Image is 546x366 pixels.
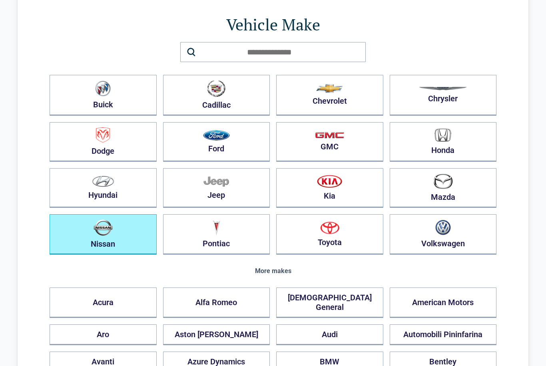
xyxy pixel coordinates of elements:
button: [DEMOGRAPHIC_DATA] General [276,288,383,318]
div: More makes [50,267,496,275]
button: Mazda [390,168,497,208]
button: Honda [390,122,497,162]
button: Hyundai [50,168,157,208]
h1: Vehicle Make [50,13,496,36]
button: GMC [276,122,383,162]
button: Automobili Pininfarina [390,324,497,345]
button: Aston [PERSON_NAME] [163,324,270,345]
button: Nissan [50,214,157,255]
button: Pontiac [163,214,270,255]
button: Volkswagen [390,214,497,255]
button: Jeep [163,168,270,208]
button: Aro [50,324,157,345]
button: Dodge [50,122,157,162]
button: Kia [276,168,383,208]
button: Cadillac [163,75,270,116]
button: Alfa Romeo [163,288,270,318]
button: Acura [50,288,157,318]
button: American Motors [390,288,497,318]
button: Chevrolet [276,75,383,116]
button: Audi [276,324,383,345]
button: Chrysler [390,75,497,116]
button: Toyota [276,214,383,255]
button: Ford [163,122,270,162]
button: Buick [50,75,157,116]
